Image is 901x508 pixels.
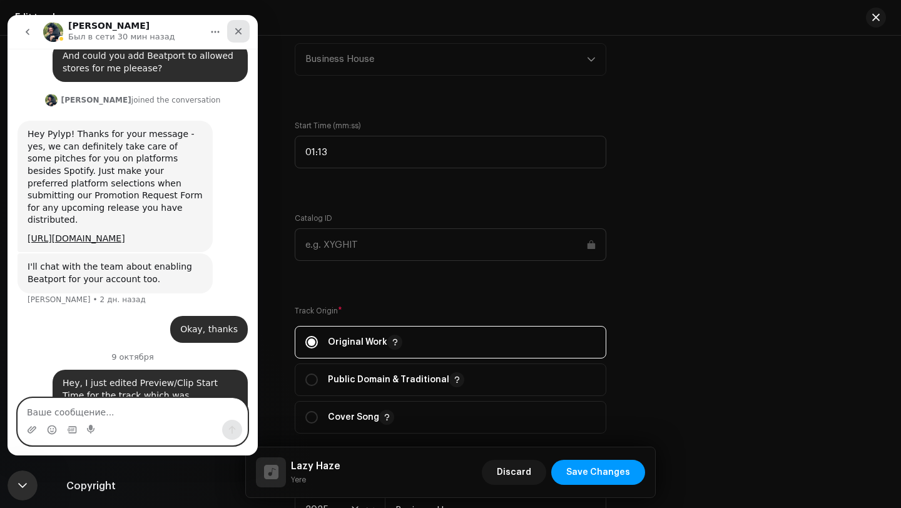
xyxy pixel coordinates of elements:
[55,362,230,411] div: Hey, I just edited Preview/Clip Start Time for the track which was distributed. Will the changes ...
[39,410,49,420] button: Средство выбора эмодзи
[291,459,340,474] h5: Lazy Haze
[295,121,606,131] label: Start Time (mm:ss)
[20,281,138,288] div: [PERSON_NAME] • 2 дн. назад
[220,5,242,28] div: Закрыть
[45,355,240,419] div: Hey, I just edited Preview/Clip Start Time for the track which was distributed. Will the changes ...
[291,474,340,486] small: Lazy Haze
[328,410,394,425] p: Cover Song
[59,410,69,420] button: Средство выбора GIF-файла
[295,306,606,316] label: Track Origin
[10,238,205,278] div: I'll chat with the team about enabling Beatport for your account too.[PERSON_NAME] • 2 дн. назад
[66,479,275,494] h5: Copyright
[20,218,118,228] a: [URL][DOMAIN_NAME]
[10,106,240,238] div: Alex говорит…
[163,301,240,328] div: Okay, thanks
[11,384,240,405] textarea: Ваше сообщение...
[45,28,240,67] div: And could you add Beatport to allowed stores for me pleease?
[10,28,240,77] div: Pylyp говорит…
[20,113,195,211] div: Hey Pylyp! Thanks for your message - yes, we can definitely take care of some pitches for you on ...
[54,79,213,91] div: joined the conversation
[295,213,332,223] label: Catalog ID
[173,308,230,321] div: Okay, thanks
[8,470,38,500] iframe: Intercom live chat
[328,335,402,350] p: Original Work
[61,16,168,28] p: Был в сети 30 мин назад
[10,106,205,237] div: Hey Pylyp! Thanks for your message - yes, we can definitely take care of some pitches for you on ...
[295,136,606,168] input: 00:15
[10,338,240,355] div: 9 октября
[20,246,195,270] div: I'll chat with the team about enabling Beatport for your account too.
[295,401,606,434] p-togglebutton: Cover Song
[38,79,50,91] img: Profile image for Alex
[497,460,531,485] span: Discard
[295,363,606,396] p-togglebutton: Public Domain & Traditional
[54,81,124,89] b: [PERSON_NAME]
[10,355,240,434] div: Pylyp говорит…
[55,35,230,59] div: And could you add Beatport to allowed stores for me pleease?
[196,5,220,29] button: Главная
[10,301,240,338] div: Pylyp говорит…
[215,405,235,425] button: Отправить сообщение…
[566,460,630,485] span: Save Changes
[328,372,464,387] p: Public Domain & Traditional
[295,228,606,261] input: e.g. XYGHIT
[79,410,89,420] button: Start recording
[295,326,606,358] p-togglebutton: Original Work
[482,460,546,485] button: Discard
[10,77,240,106] div: Alex говорит…
[10,238,240,300] div: Alex говорит…
[19,410,29,420] button: Добавить вложение
[551,460,645,485] button: Save Changes
[8,15,258,455] iframe: Intercom live chat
